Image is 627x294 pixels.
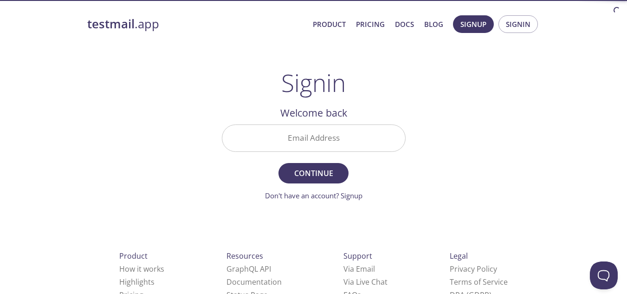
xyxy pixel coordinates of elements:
[343,264,375,274] a: Via Email
[498,15,538,33] button: Signin
[119,264,164,274] a: How it works
[222,105,406,121] h2: Welcome back
[343,277,388,287] a: Via Live Chat
[281,69,346,97] h1: Signin
[453,15,494,33] button: Signup
[278,163,348,183] button: Continue
[506,18,530,30] span: Signin
[590,261,618,289] iframe: Help Scout Beacon - Open
[119,277,155,287] a: Highlights
[289,167,338,180] span: Continue
[395,18,414,30] a: Docs
[226,264,271,274] a: GraphQL API
[226,277,282,287] a: Documentation
[450,277,508,287] a: Terms of Service
[450,264,497,274] a: Privacy Policy
[87,16,135,32] strong: testmail
[356,18,385,30] a: Pricing
[460,18,486,30] span: Signup
[119,251,148,261] span: Product
[265,191,362,200] a: Don't have an account? Signup
[450,251,468,261] span: Legal
[424,18,443,30] a: Blog
[343,251,372,261] span: Support
[87,16,305,32] a: testmail.app
[313,18,346,30] a: Product
[226,251,263,261] span: Resources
